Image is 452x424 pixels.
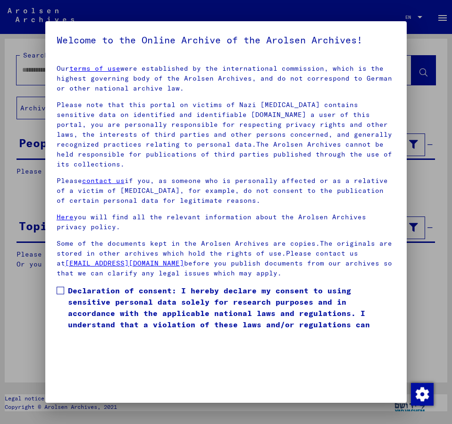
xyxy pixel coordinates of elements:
a: contact us [82,176,125,185]
a: Here [57,213,74,221]
p: Our were established by the international commission, which is the highest governing body of the ... [57,64,395,93]
img: Change consent [411,383,434,406]
div: Change consent [410,382,433,405]
h5: Welcome to the Online Archive of the Arolsen Archives! [57,33,395,48]
a: [EMAIL_ADDRESS][DOMAIN_NAME] [65,259,184,267]
a: terms of use [69,64,120,73]
p: Some of the documents kept in the Arolsen Archives are copies.The originals are stored in other a... [57,239,395,278]
p: you will find all the relevant information about the Arolsen Archives privacy policy. [57,212,395,232]
span: Declaration of consent: I hereby declare my consent to using sensitive personal data solely for r... [68,285,395,341]
p: Please if you, as someone who is personally affected or as a relative of a victim of [MEDICAL_DAT... [57,176,395,206]
p: Please note that this portal on victims of Nazi [MEDICAL_DATA] contains sensitive data on identif... [57,100,395,169]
